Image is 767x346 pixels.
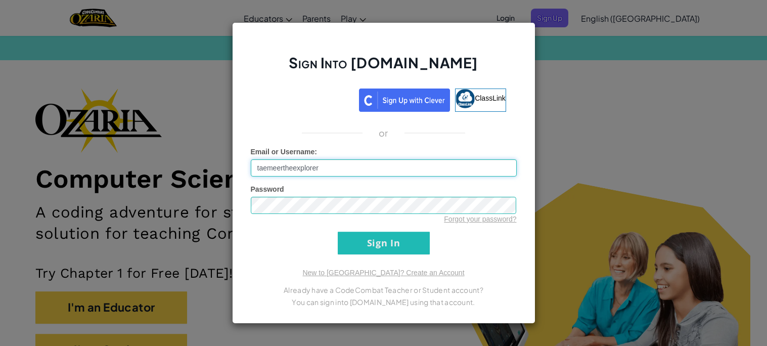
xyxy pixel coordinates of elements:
[359,89,450,112] img: clever_sso_button@2x.png
[444,215,516,223] a: Forgot your password?
[302,269,464,277] a: New to [GEOGRAPHIC_DATA]? Create an Account
[338,232,430,254] input: Sign In
[456,89,475,108] img: classlink-logo-small.png
[251,296,517,308] p: You can sign into [DOMAIN_NAME] using that account.
[256,88,359,110] iframe: Sign in with Google Button
[475,94,506,102] span: ClassLink
[251,53,517,82] h2: Sign Into [DOMAIN_NAME]
[251,185,284,193] span: Password
[251,147,318,157] label: :
[379,127,388,139] p: or
[251,284,517,296] p: Already have a CodeCombat Teacher or Student account?
[251,148,315,156] span: Email or Username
